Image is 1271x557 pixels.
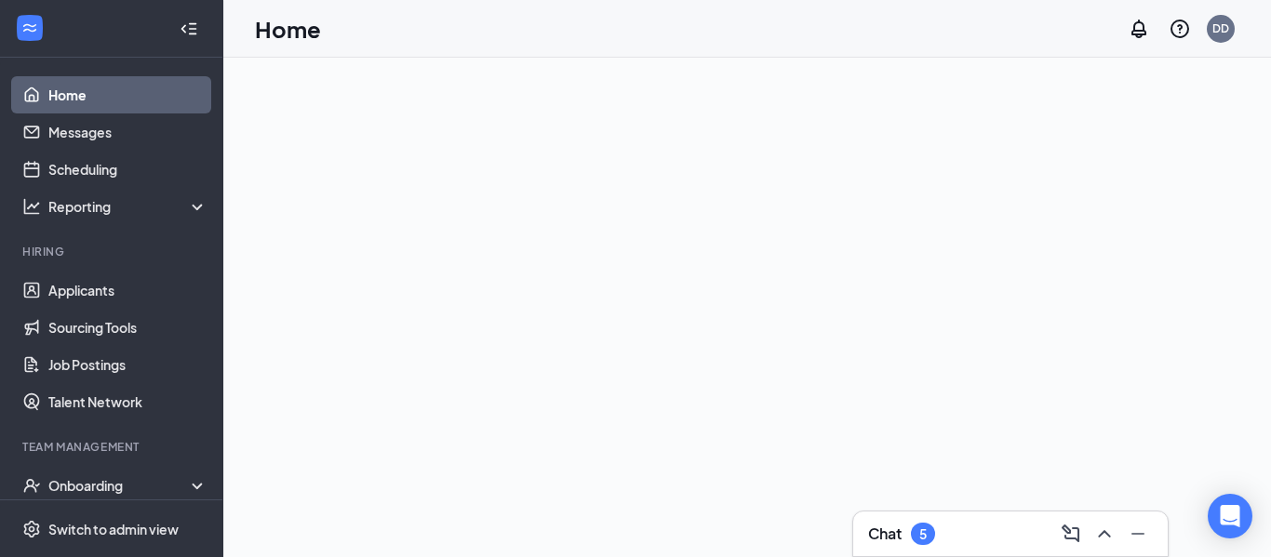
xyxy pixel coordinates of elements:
[48,309,207,346] a: Sourcing Tools
[22,476,41,495] svg: UserCheck
[48,197,208,216] div: Reporting
[48,76,207,113] a: Home
[1212,20,1229,36] div: DD
[1208,494,1252,538] div: Open Intercom Messenger
[22,520,41,538] svg: Settings
[48,113,207,151] a: Messages
[48,272,207,309] a: Applicants
[1128,18,1150,40] svg: Notifications
[48,346,207,383] a: Job Postings
[919,526,927,542] div: 5
[48,520,179,538] div: Switch to admin view
[1123,519,1153,549] button: Minimize
[1060,523,1082,545] svg: ComposeMessage
[22,244,204,259] div: Hiring
[180,20,198,38] svg: Collapse
[1127,523,1149,545] svg: Minimize
[1093,523,1116,545] svg: ChevronUp
[20,19,39,37] svg: WorkstreamLogo
[1090,519,1119,549] button: ChevronUp
[22,197,41,216] svg: Analysis
[868,524,902,544] h3: Chat
[255,13,321,45] h1: Home
[48,151,207,188] a: Scheduling
[48,476,192,495] div: Onboarding
[22,439,204,455] div: Team Management
[48,383,207,420] a: Talent Network
[1056,519,1086,549] button: ComposeMessage
[1169,18,1191,40] svg: QuestionInfo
